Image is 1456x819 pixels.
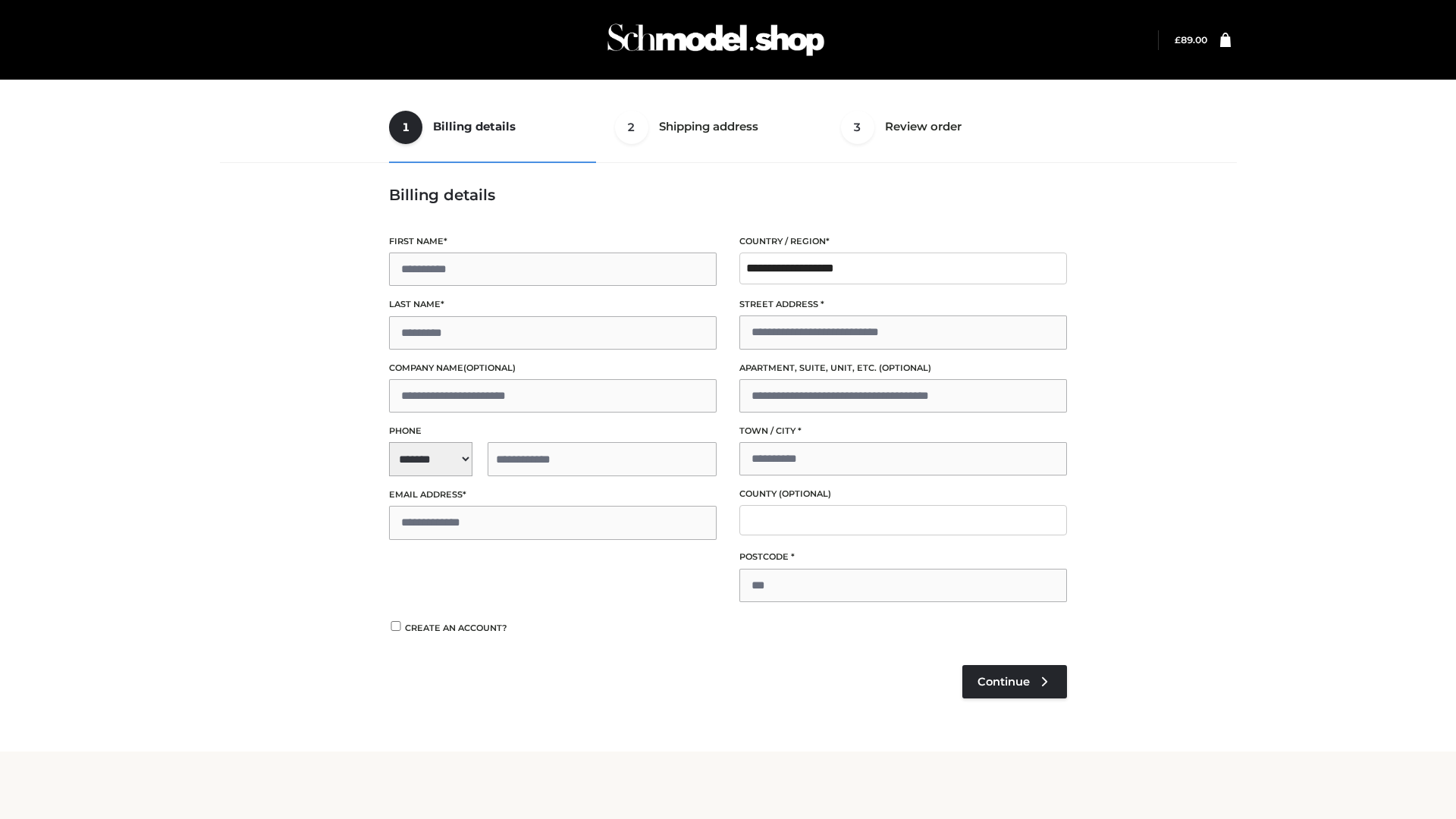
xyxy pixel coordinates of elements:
[739,550,1067,564] label: Postcode
[977,675,1030,689] span: Continue
[389,297,717,312] label: Last name
[389,621,403,631] input: Create an account?
[879,362,931,373] span: (optional)
[389,186,1067,204] h3: Billing details
[389,234,717,249] label: First name
[739,361,1067,375] label: Apartment, suite, unit, etc.
[1175,34,1207,45] bdi: 89.00
[739,424,1067,438] label: Town / City
[463,362,516,373] span: (optional)
[739,297,1067,312] label: Street address
[389,488,717,502] label: Email address
[1175,34,1181,45] span: £
[1175,34,1207,45] a: £89.00
[779,488,831,499] span: (optional)
[962,665,1067,698] a: Continue
[739,234,1067,249] label: Country / Region
[739,487,1067,501] label: County
[389,361,717,375] label: Company name
[389,424,717,438] label: Phone
[405,623,507,633] span: Create an account?
[602,10,830,70] img: Schmodel Admin 964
